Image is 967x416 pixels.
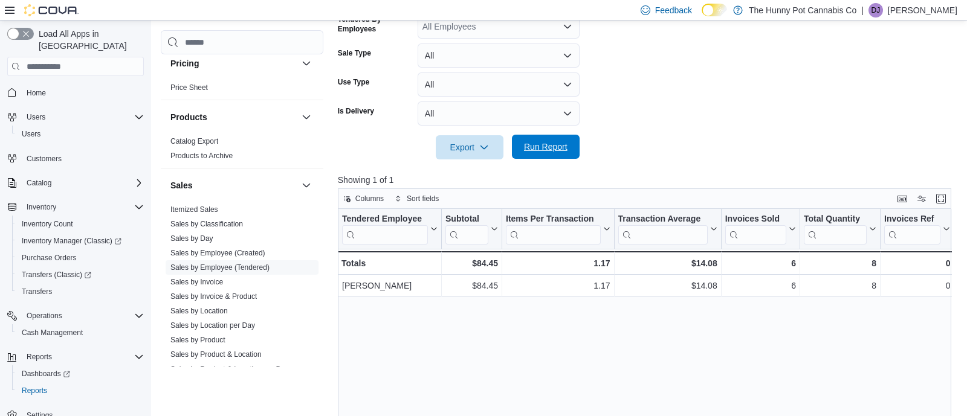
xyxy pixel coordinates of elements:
[17,366,144,381] span: Dashboards
[618,256,717,270] div: $14.08
[342,214,428,225] div: Tendered Employee
[2,174,149,191] button: Catalog
[27,154,62,164] span: Customers
[341,256,438,270] div: Totals
[725,214,786,245] div: Invoices Sold
[170,306,228,316] span: Sales by Location
[868,3,883,18] div: Dave Johnston
[884,214,940,225] div: Invoices Ref
[170,83,208,92] a: Price Sheet
[22,152,66,166] a: Customers
[2,199,149,216] button: Inventory
[702,4,727,16] input: Dark Mode
[27,112,45,122] span: Users
[22,151,144,166] span: Customers
[170,307,228,315] a: Sales by Location
[22,253,77,263] span: Purchase Orders
[170,364,289,374] span: Sales by Product & Location per Day
[17,267,144,282] span: Transfers (Classic)
[506,214,610,245] button: Items Per Transaction
[17,251,144,265] span: Purchase Orders
[725,214,795,245] button: Invoices Sold
[170,137,218,146] a: Catalog Export
[338,77,369,87] label: Use Type
[22,350,57,364] button: Reports
[512,135,580,159] button: Run Report
[17,217,144,231] span: Inventory Count
[22,219,73,229] span: Inventory Count
[17,383,144,398] span: Reports
[299,110,314,124] button: Products
[872,3,881,18] span: DJ
[17,325,144,340] span: Cash Management
[804,214,867,245] div: Total Quantity
[17,383,52,398] a: Reports
[17,284,57,299] a: Transfers
[934,191,948,206] button: Enter fullscreen
[17,217,78,231] a: Inventory Count
[445,214,488,225] div: Subtotal
[506,214,601,225] div: Items Per Transaction
[170,350,262,359] a: Sales by Product & Location
[506,256,610,270] div: 1.17
[506,279,610,293] div: 1.17
[888,3,957,18] p: [PERSON_NAME]
[12,126,149,142] button: Users
[12,283,149,300] button: Transfers
[22,176,144,190] span: Catalog
[170,292,257,301] a: Sales by Invoice & Product
[27,311,62,321] span: Operations
[2,109,149,126] button: Users
[22,309,144,323] span: Operations
[170,111,207,123] h3: Products
[725,279,795,293] div: 6
[749,3,856,18] p: The Hunny Pot Cannabis Co
[2,150,149,167] button: Customers
[338,48,371,58] label: Sale Type
[170,220,243,228] a: Sales by Classification
[407,194,439,203] span: Sort fields
[27,202,56,212] span: Inventory
[161,202,323,395] div: Sales
[170,179,297,191] button: Sales
[563,22,572,31] button: Open list of options
[342,214,428,245] div: Tendered Employee
[170,219,243,229] span: Sales by Classification
[170,321,255,330] span: Sales by Location per Day
[17,325,88,340] a: Cash Management
[161,80,323,100] div: Pricing
[170,57,297,69] button: Pricing
[22,200,144,214] span: Inventory
[27,88,46,98] span: Home
[17,127,144,141] span: Users
[17,234,126,248] a: Inventory Manager (Classic)
[27,178,51,188] span: Catalog
[804,279,876,293] div: 8
[418,43,580,68] button: All
[17,284,144,299] span: Transfers
[22,200,61,214] button: Inventory
[170,335,225,345] span: Sales by Product
[338,106,374,116] label: Is Delivery
[170,277,223,287] span: Sales by Invoice
[914,191,929,206] button: Display options
[170,57,199,69] h3: Pricing
[338,14,413,34] label: Tendered By Employees
[12,216,149,232] button: Inventory Count
[22,86,51,100] a: Home
[12,232,149,249] a: Inventory Manager (Classic)
[22,309,67,323] button: Operations
[445,256,498,270] div: $84.45
[338,191,389,206] button: Columns
[12,365,149,382] a: Dashboards
[702,16,702,17] span: Dark Mode
[445,279,498,293] div: $84.45
[22,386,47,395] span: Reports
[170,205,218,214] span: Itemized Sales
[12,382,149,399] button: Reports
[22,129,40,139] span: Users
[170,234,213,243] a: Sales by Day
[170,278,223,286] a: Sales by Invoice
